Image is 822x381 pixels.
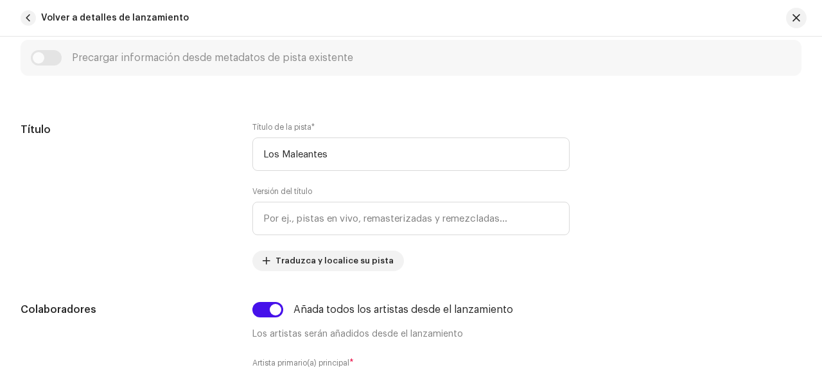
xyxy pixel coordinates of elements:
font: Añada todos los artistas desde el lanzamiento [293,305,513,315]
font: Artista primario(a) principal [252,359,349,367]
input: Por ej., pistas en vivo, remasterizadas y remezcladas... [252,202,570,235]
input: Ingrese el nombre de la pista [252,137,570,171]
font: Traduzca y localice su pista [275,256,394,265]
font: Título de la pista [252,123,311,131]
font: Versión del título [252,188,312,195]
button: Traduzca y localice su pista [252,251,404,271]
font: Los artistas serán añadidos desde el lanzamiento [252,330,463,339]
